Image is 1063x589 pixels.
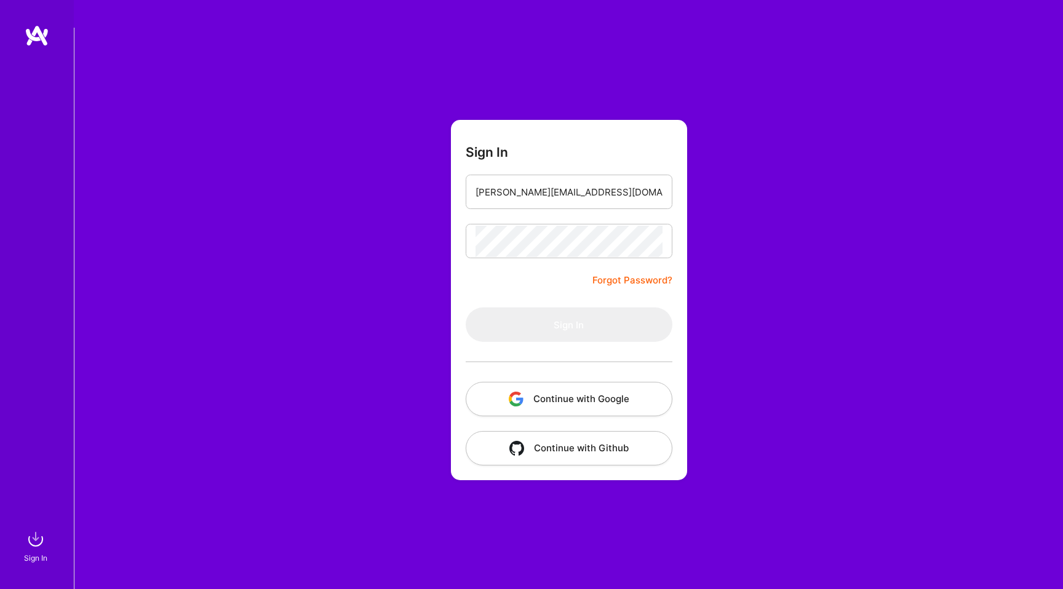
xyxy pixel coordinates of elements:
button: Continue with Google [466,382,672,416]
img: icon [509,392,524,406]
div: Sign In [24,551,47,564]
input: Email... [476,176,663,208]
img: logo [25,25,49,47]
img: icon [509,441,524,456]
a: Forgot Password? [592,273,672,288]
button: Sign In [466,307,672,342]
h3: Sign In [466,144,508,160]
a: sign inSign In [26,527,48,564]
img: sign in [23,527,48,551]
button: Continue with Github [466,431,672,465]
